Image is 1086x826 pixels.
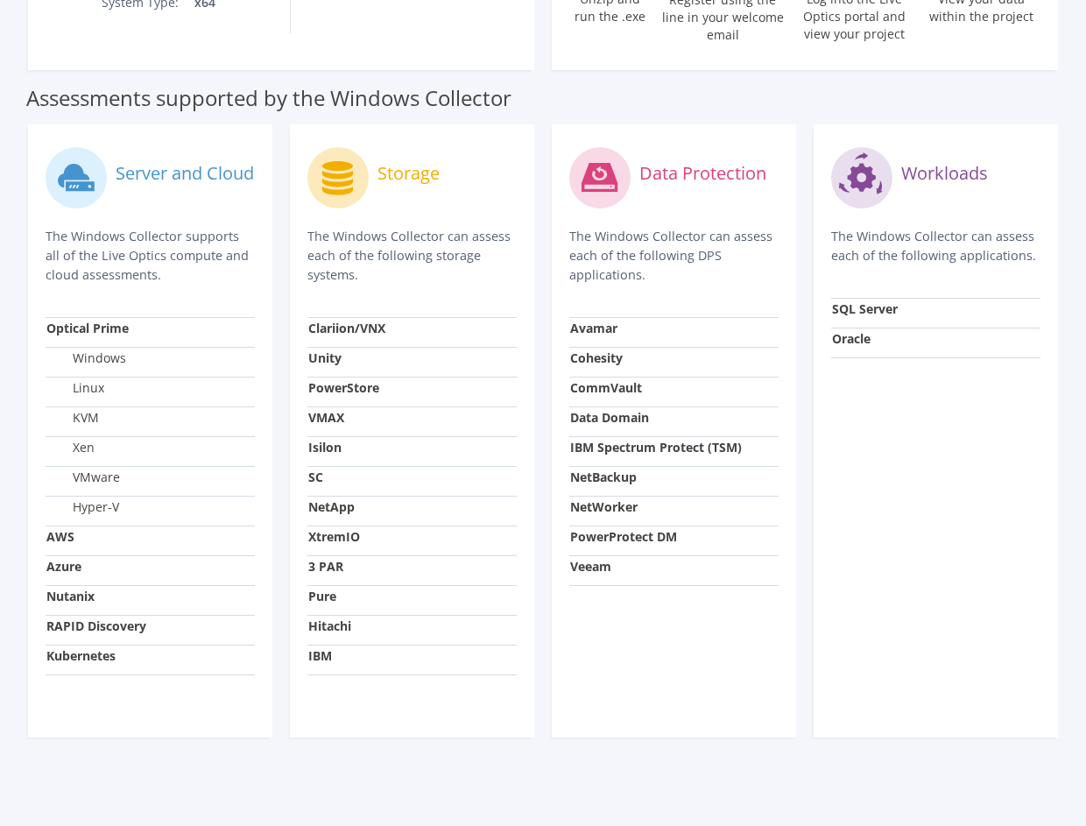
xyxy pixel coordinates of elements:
[308,349,342,366] strong: Unity
[308,439,342,455] strong: Isilon
[570,469,637,485] strong: NetBackup
[308,588,336,604] strong: Pure
[46,558,81,575] strong: Azure
[46,618,146,634] strong: RAPID Discovery
[901,165,988,182] label: Workloads
[307,227,517,285] p: The Windows Collector can assess each of the following storage systems.
[308,498,355,515] strong: NetApp
[308,618,351,634] strong: Hitachi
[308,647,332,664] strong: IBM
[831,227,1040,265] p: The Windows Collector can assess each of the following applications.
[46,588,95,604] strong: Nutanix
[46,409,99,427] label: KVM
[46,379,104,397] label: Linux
[46,349,126,367] label: Windows
[639,165,766,182] label: Data Protection
[46,498,119,516] label: Hyper-V
[26,89,511,107] label: Assessments supported by the Windows Collector
[46,227,255,285] p: The Windows Collector supports all of the Live Optics compute and cloud assessments.
[570,528,677,545] strong: PowerProtect DM
[46,647,116,664] strong: Kubernetes
[569,227,779,285] p: The Windows Collector can assess each of the following DPS applications.
[832,330,871,347] strong: Oracle
[570,409,649,426] strong: Data Domain
[46,469,120,486] label: VMware
[570,439,742,455] strong: IBM Spectrum Protect (TSM)
[308,528,360,545] strong: XtremIO
[570,379,642,396] strong: CommVault
[46,320,129,336] strong: Optical Prime
[46,439,95,456] label: Xen
[832,300,898,317] strong: SQL Server
[308,379,379,396] strong: PowerStore
[116,165,254,182] label: Server and Cloud
[308,409,344,426] strong: VMAX
[570,498,638,515] strong: NetWorker
[377,165,440,182] label: Storage
[308,469,323,485] strong: SC
[570,558,611,575] strong: Veeam
[308,320,385,336] strong: Clariion/VNX
[46,528,74,545] strong: AWS
[570,349,623,366] strong: Cohesity
[570,320,617,336] strong: Avamar
[308,558,343,575] strong: 3 PAR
